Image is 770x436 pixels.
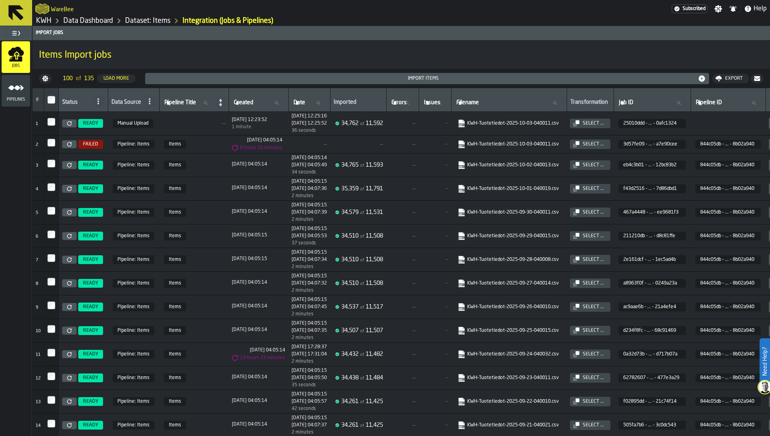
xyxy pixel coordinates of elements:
[83,186,98,192] span: READY
[570,231,610,241] button: button-Select ...
[695,232,761,240] span: 844c05db-bea1-49af-a61a-b8128b02a940
[623,141,679,147] span: 3d57fe09 - ... - a7e90cee
[39,47,764,49] h2: Sub Title
[760,339,769,384] label: Need Help?
[232,232,267,238] div: Updated: N/A Created: N/A
[696,99,722,106] span: label
[712,74,749,83] button: button-Export
[182,16,273,25] div: Integration (Jobs & Pipelines)
[623,162,679,168] span: eb4c3b01 - ... - 12bc83b2
[83,328,98,333] span: READY
[294,99,305,106] span: label
[36,163,38,168] span: 3
[77,397,105,406] a: READY
[113,140,154,149] span: 844c05db-bea1-49af-a61a-b8128b02a940
[695,303,761,311] span: 844c05db-bea1-49af-a61a-b8128b02a940
[77,184,105,193] a: READY
[580,186,607,192] div: Select ...
[580,210,607,215] div: Select ...
[333,141,383,147] span: —
[39,49,111,62] span: Items Import jobs
[458,256,559,264] a: link-to-https://s3.eu-west-1.amazonaws.com/import.app.warebee.com/2e161dcf-cfb3-42d8-8ae0-a55c1ec...
[570,255,610,264] button: button-Select ...
[47,278,55,286] input: InputCheckbox-label-react-aria1727978655-:r2s:
[580,257,607,262] div: Select ...
[111,99,142,107] div: Data Source
[580,328,607,333] div: Select ...
[2,28,30,39] label: button-toggle-Toggle Full Menu
[292,179,327,184] span: 1759280715242
[145,73,709,84] button: button-Import Items
[83,121,98,126] span: READY
[232,117,267,123] div: Updated: N/A Created: N/A
[341,233,383,239] div: 34,510 11,508
[711,5,725,13] label: button-toggle-Settings
[83,162,98,168] span: READY
[360,187,364,192] span: of
[580,422,607,428] div: Select ...
[292,217,327,222] div: Import duration (start to completion)
[2,97,30,102] span: Pipelines
[164,99,196,106] span: label
[76,75,81,82] span: of
[292,121,327,126] span: 1759483552226
[77,350,105,359] a: READY
[47,420,55,428] input: InputCheckbox-label-react-aria1727978655-:r32:
[2,41,30,73] li: menu Jobs
[77,119,105,128] a: READY
[570,420,610,430] button: button-Select ...
[580,233,607,239] div: Select ...
[292,202,327,208] span: 1759194315190
[754,4,767,14] span: Help
[163,98,214,108] input: label
[422,186,448,192] span: —
[695,161,761,170] span: 844c05db-bea1-49af-a61a-b8128b02a940
[618,255,686,264] span: 2e161dcf-cfb3-42d8-8ae0-a55c1ec5ad4b
[458,279,559,287] a: link-to-https://s3.eu-west-1.amazonaws.com/import.app.warebee.com/a8963f0f-7ca4-4b92-be34-f643024...
[232,117,267,123] span: 1759483432801
[100,76,132,81] div: Load More
[113,255,154,264] span: 844c05db-bea1-49af-a61a-b8128b02a940
[389,162,415,168] span: —
[84,75,94,82] span: 135
[456,349,562,360] span: KWH-Tuotetiedot-2025-09-24-040032.csv
[458,161,559,169] a: link-to-https://s3.eu-west-1.amazonaws.com/import.app.warebee.com/eb4c3b01-7ec9-4620-87bb-118212b...
[292,113,327,119] span: 1759483516222
[618,303,686,311] span: ac9aae6b-71be-4dbb-b3ab-b2ba21a4efe4
[580,399,607,404] div: Select ...
[456,396,562,407] span: KWH-Tuotetiedot-2025-09-22-040010.csv
[292,179,327,184] div: Updated: N/A Created: N/A
[570,184,610,194] button: button-Select ...
[292,113,327,119] div: Updated: N/A Created: N/A
[164,184,186,193] span: Items
[292,98,327,108] input: label
[570,373,610,383] button: button-Select ...
[164,140,186,149] span: Items
[292,128,327,133] div: Import duration (start to completion)
[292,121,327,126] div: Updated: N/A Created: N/A
[39,74,52,83] button: button-
[618,184,686,193] span: f43d2516-e364-4966-a7e5-9dde7d86dbd1
[113,373,154,382] span: 844c05db-bea1-49af-a61a-b8128b02a940
[683,6,705,12] span: Subscribed
[164,255,186,264] span: Items
[623,186,679,192] span: f43d2516 - ... - 7d86dbd1
[389,233,415,239] span: —
[2,75,30,107] li: menu Pipelines
[83,351,98,357] span: READY
[232,185,267,191] span: 1759280714252
[32,26,770,40] header: Import Jobs
[722,76,746,81] div: Export
[47,230,55,238] label: InputCheckbox-label-react-aria1727978655-:r2q:
[292,186,327,192] span: 1759280856029
[456,325,562,336] span: KWH-Tuotetiedot-2025-09-25-040015.csv
[2,64,30,68] span: Jobs
[164,350,186,359] span: Items
[36,211,38,215] span: 5
[570,139,610,149] button: button-Select ...
[580,141,607,147] div: Select ...
[695,397,761,406] span: 844c05db-bea1-49af-a61a-b8128b02a940
[456,159,562,171] span: KWH-Tuotetiedot-2025-10-02-040013.csv
[360,163,364,168] span: of
[455,98,563,108] input: label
